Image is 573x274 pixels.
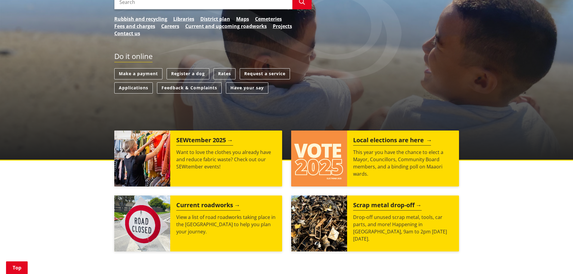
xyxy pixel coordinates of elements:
[291,131,347,186] img: Vote 2025
[176,137,233,146] h2: SEWtember 2025
[167,68,209,79] a: Register a dog
[176,214,276,235] p: View a list of road roadworks taking place in the [GEOGRAPHIC_DATA] to help you plan your journey.
[236,15,249,23] a: Maps
[353,149,453,177] p: This year you have the chance to elect a Mayor, Councillors, Community Board members, and a bindi...
[291,195,347,251] img: Scrap metal collection
[273,23,292,30] a: Projects
[114,195,170,251] img: Road closed sign
[353,214,453,242] p: Drop-off unused scrap metal, tools, car parts, and more! Happening in [GEOGRAPHIC_DATA], 9am to 2...
[114,23,155,30] a: Fees and charges
[185,23,267,30] a: Current and upcoming roadworks
[114,131,170,186] img: SEWtember
[157,82,222,94] a: Feedback & Complaints
[214,68,236,79] a: Rates
[114,131,282,186] a: SEWtember 2025 Want to love the clothes you already have and reduce fabric waste? Check out our S...
[255,15,282,23] a: Cemeteries
[176,149,276,170] p: Want to love the clothes you already have and reduce fabric waste? Check out our SEWtember events!
[114,15,167,23] a: Rubbish and recycling
[114,82,153,94] a: Applications
[200,15,230,23] a: District plan
[353,137,431,146] h2: Local elections are here
[173,15,194,23] a: Libraries
[226,82,268,94] a: Have your say
[291,195,459,251] a: A massive pile of rusted scrap metal, including wheels and various industrial parts, under a clea...
[176,202,240,211] h2: Current roadworks
[114,68,162,79] a: Make a payment
[6,261,28,274] a: Top
[240,68,290,79] a: Request a service
[353,202,422,211] h2: Scrap metal drop-off
[114,195,282,251] a: Current roadworks View a list of road roadworks taking place in the [GEOGRAPHIC_DATA] to help you...
[114,52,152,63] h2: Do it online
[114,30,140,37] a: Contact us
[291,131,459,186] a: Local elections are here This year you have the chance to elect a Mayor, Councillors, Community B...
[161,23,179,30] a: Careers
